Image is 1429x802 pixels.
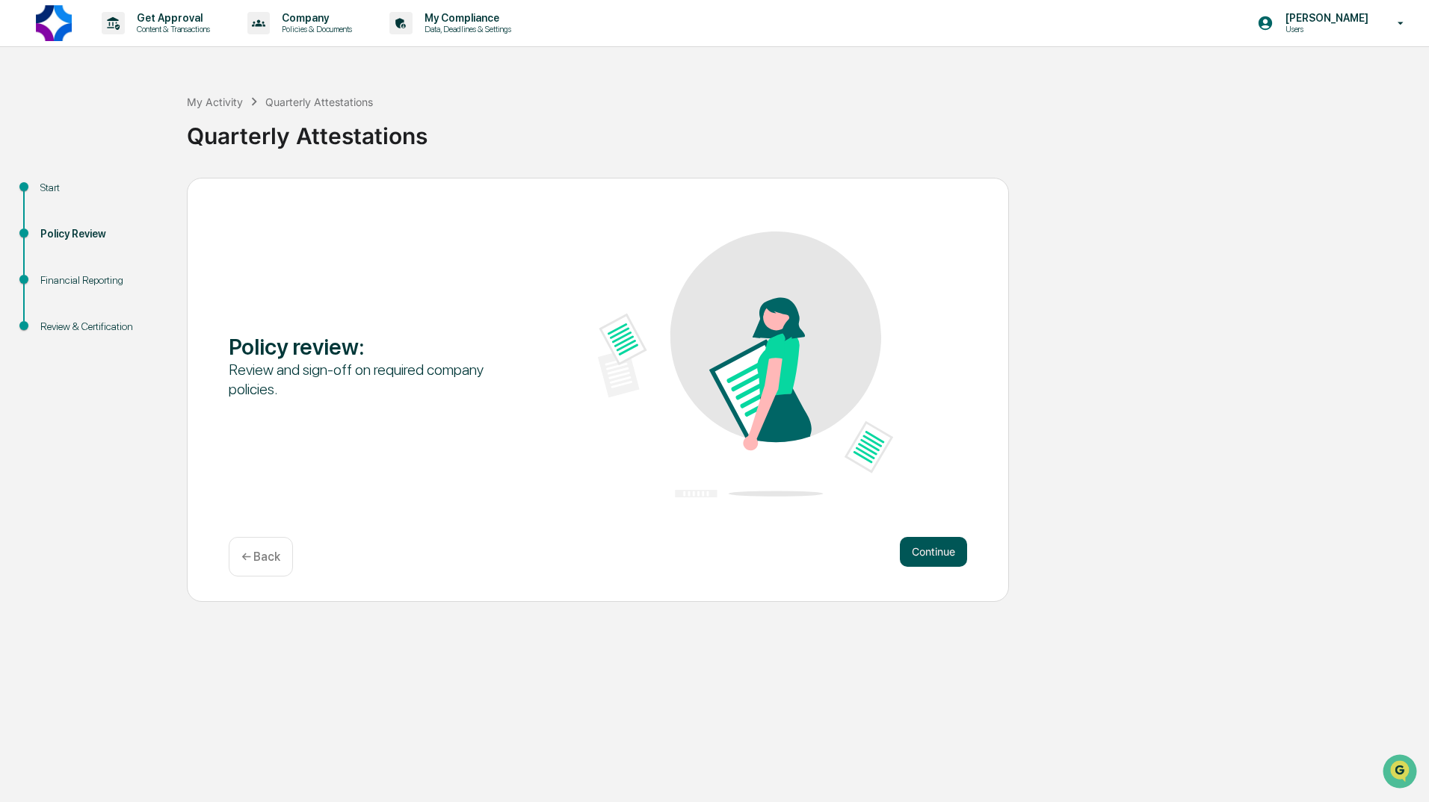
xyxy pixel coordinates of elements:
[270,12,359,24] p: Company
[15,114,42,141] img: 1746055101610-c473b297-6a78-478c-a979-82029cc54cd1
[1274,24,1376,34] p: Users
[1381,753,1422,793] iframe: Open customer support
[15,190,27,202] div: 🖐️
[40,319,163,335] div: Review & Certification
[51,114,245,129] div: Start new chat
[413,12,519,24] p: My Compliance
[598,231,893,497] img: Policy review
[187,96,243,108] div: My Activity
[36,5,72,41] img: logo
[40,180,163,196] div: Start
[413,24,519,34] p: Data, Deadlines & Settings
[51,129,189,141] div: We're available if you need us!
[40,226,163,242] div: Policy Review
[125,24,217,34] p: Content & Transactions
[229,360,524,399] div: Review and sign-off on required company policies.
[900,537,967,567] button: Continue
[254,119,272,137] button: Start new chat
[265,96,373,108] div: Quarterly Attestations
[108,190,120,202] div: 🗄️
[102,182,191,209] a: 🗄️Attestations
[229,333,524,360] div: Policy review :
[30,188,96,203] span: Preclearance
[15,218,27,230] div: 🔎
[30,217,94,231] span: Data Lookup
[187,111,1422,149] div: Quarterly Attestations
[123,188,185,203] span: Attestations
[15,31,272,55] p: How can we help?
[270,24,359,34] p: Policies & Documents
[40,273,163,288] div: Financial Reporting
[9,182,102,209] a: 🖐️Preclearance
[149,253,181,264] span: Pylon
[1274,12,1376,24] p: [PERSON_NAME]
[125,12,217,24] p: Get Approval
[105,252,181,264] a: Powered byPylon
[9,211,100,237] a: 🔎Data Lookup
[241,550,280,564] p: ← Back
